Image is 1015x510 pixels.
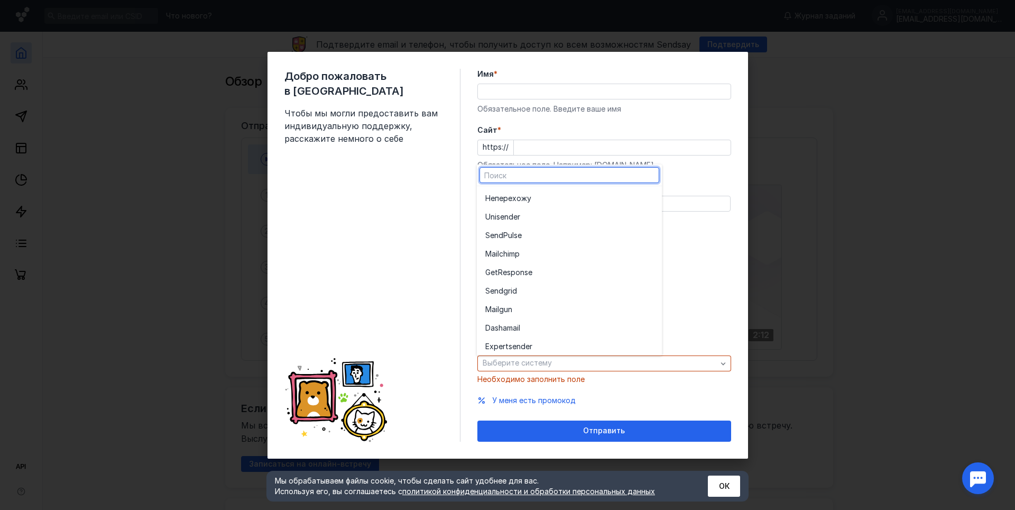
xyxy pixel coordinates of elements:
span: id [511,286,517,296]
span: G [485,267,491,278]
div: Обязательное поле. Введите ваше имя [477,104,731,114]
button: Sendgrid [477,281,662,300]
button: GetResponse [477,263,662,281]
span: Sendgr [485,286,511,296]
span: pertsender [494,341,532,352]
div: Обязательное поле. Например: [DOMAIN_NAME] [477,160,731,170]
span: p [515,249,520,259]
div: Необходимо заполнить поле [477,374,731,385]
span: e [518,230,522,241]
button: Mailgun [477,300,662,318]
span: Имя [477,69,494,79]
span: Mailchim [485,249,515,259]
button: Неперехожу [477,189,662,207]
button: ОК [708,476,740,497]
a: политикой конфиденциальности и обработки персональных данных [402,487,655,496]
span: Ex [485,341,494,352]
button: Dashamail [477,318,662,337]
span: Добро пожаловать в [GEOGRAPHIC_DATA] [284,69,443,98]
span: Не [485,193,495,204]
button: Unisender [477,207,662,226]
span: r [518,212,520,222]
span: Чтобы мы могли предоставить вам индивидуальную поддержку, расскажите немного о себе [284,107,443,145]
span: Отправить [583,426,625,435]
button: Expertsender [477,337,662,356]
span: etResponse [491,267,532,278]
button: Отправить [477,421,731,442]
span: l [519,323,520,333]
button: У меня есть промокод [492,395,576,406]
span: gun [499,304,512,315]
span: SendPuls [485,230,518,241]
button: Выберите систему [477,356,731,371]
span: Выберите систему [483,358,552,367]
button: Mailchimp [477,244,662,263]
span: Dashamai [485,323,519,333]
span: Unisende [485,212,518,222]
span: Mail [485,304,499,315]
span: Cайт [477,125,497,135]
span: У меня есть промокод [492,396,576,405]
div: grid [477,186,662,356]
button: SendPulse [477,226,662,244]
div: Мы обрабатываем файлы cookie, чтобы сделать сайт удобнее для вас. Используя его, вы соглашаетесь c [275,476,682,497]
span: перехожу [495,193,531,204]
input: Поиск [480,168,659,183]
